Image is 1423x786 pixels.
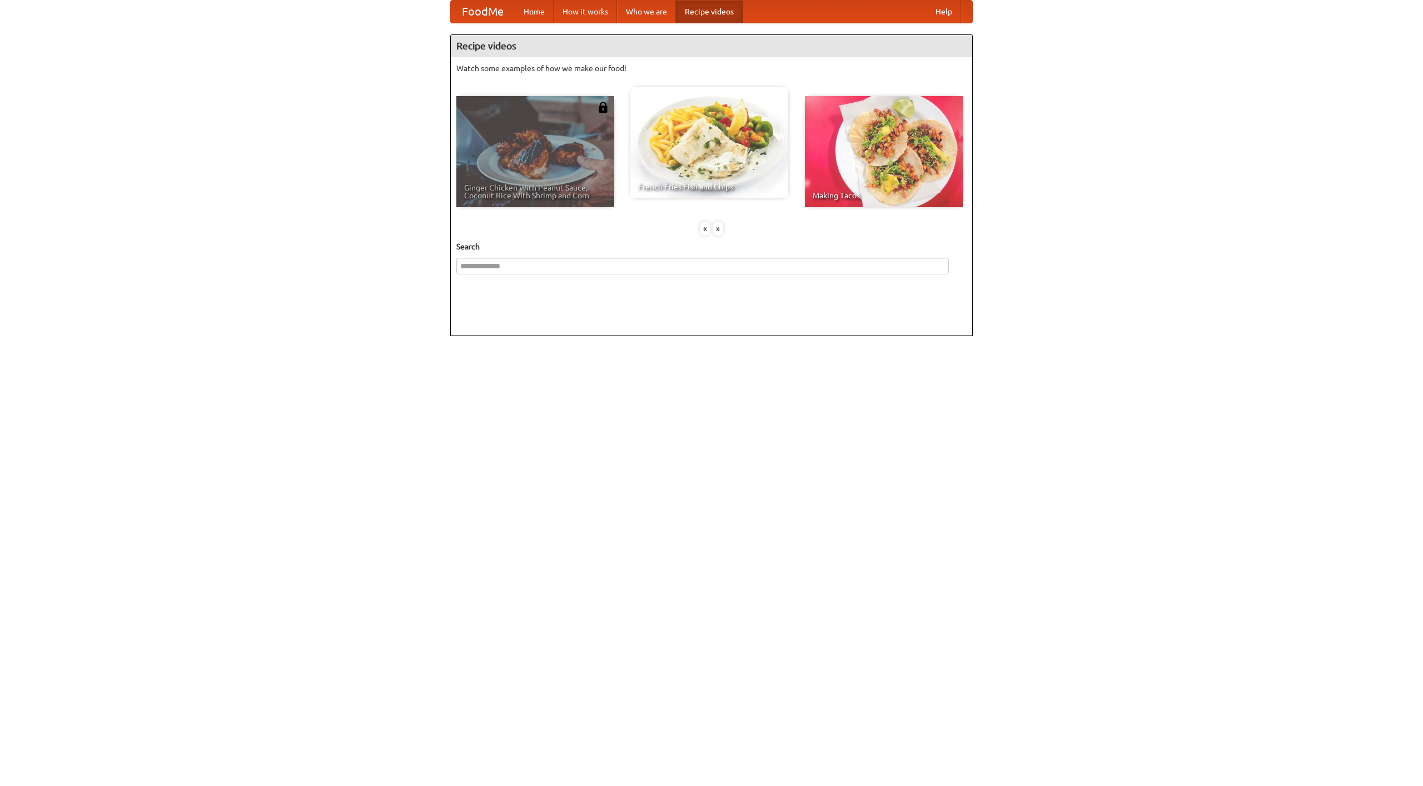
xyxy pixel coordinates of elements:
div: « [700,222,710,236]
h4: Recipe videos [451,35,972,57]
div: » [713,222,723,236]
span: French Fries Fish and Chips [638,183,780,191]
a: Home [515,1,554,23]
p: Watch some examples of how we make our food! [456,63,967,74]
a: Making Tacos [805,96,963,207]
img: 483408.png [598,102,609,113]
a: Who we are [617,1,676,23]
span: Making Tacos [813,192,955,199]
a: FoodMe [451,1,515,23]
a: Recipe videos [676,1,743,23]
a: How it works [554,1,617,23]
a: Help [927,1,961,23]
h5: Search [456,241,967,252]
a: French Fries Fish and Chips [630,87,788,198]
